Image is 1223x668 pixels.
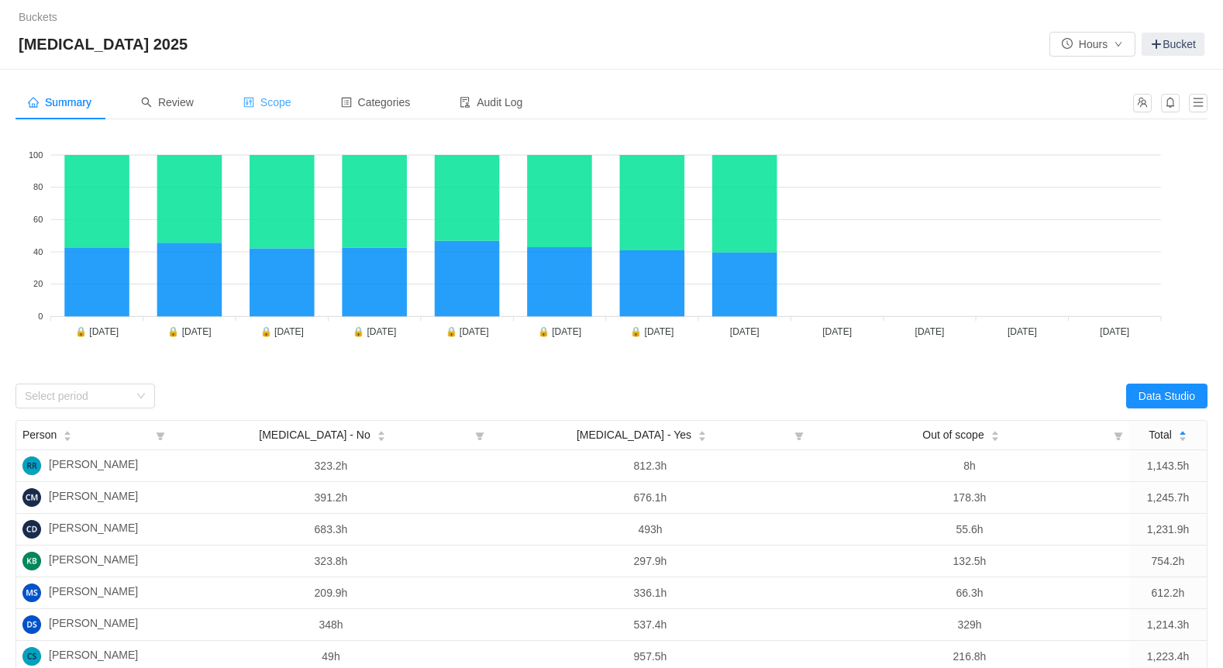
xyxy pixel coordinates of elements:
[1129,514,1207,546] td: 1,231.9h
[460,96,522,108] span: Audit Log
[341,96,411,108] span: Categories
[64,429,72,434] i: icon: caret-up
[810,450,1129,482] td: 8h
[353,325,396,337] tspan: 🔒 [DATE]
[19,11,57,23] a: Buckets
[1129,577,1207,609] td: 612.2h
[491,577,810,609] td: 336.1h
[990,429,1000,439] div: Sort
[171,514,491,546] td: 683.3h
[1008,326,1037,337] tspan: [DATE]
[22,552,41,570] img: KB
[1129,546,1207,577] td: 754.2h
[377,429,386,439] div: Sort
[810,577,1129,609] td: 66.3h
[141,96,194,108] span: Review
[150,421,171,449] i: icon: filter
[38,312,43,321] tspan: 0
[33,279,43,288] tspan: 20
[730,326,760,337] tspan: [DATE]
[49,615,138,634] span: [PERSON_NAME]
[1100,326,1129,337] tspan: [DATE]
[63,429,72,439] div: Sort
[28,97,39,108] i: icon: home
[141,97,152,108] i: icon: search
[1189,94,1207,112] button: icon: menu
[1142,33,1204,56] a: Bucket
[577,427,691,443] span: [MEDICAL_DATA] - Yes
[377,429,385,434] i: icon: caret-up
[49,584,138,602] span: [PERSON_NAME]
[1178,429,1187,434] i: icon: caret-up
[22,456,41,475] img: RR
[469,421,491,449] i: icon: filter
[243,97,254,108] i: icon: control
[1129,482,1207,514] td: 1,245.7h
[698,429,707,439] div: Sort
[171,577,491,609] td: 209.9h
[1126,384,1207,408] button: Data Studio
[1178,429,1187,439] div: Sort
[22,520,41,539] img: CD
[1161,94,1180,112] button: icon: bell
[171,546,491,577] td: 323.8h
[28,96,91,108] span: Summary
[491,514,810,546] td: 493h
[810,514,1129,546] td: 55.6h
[49,488,138,507] span: [PERSON_NAME]
[1149,427,1172,443] span: Total
[698,429,707,434] i: icon: caret-up
[1129,609,1207,641] td: 1,214.3h
[29,150,43,160] tspan: 100
[1178,435,1187,439] i: icon: caret-down
[19,32,197,57] span: [MEDICAL_DATA] 2025
[822,326,852,337] tspan: [DATE]
[922,427,984,443] span: Out of scope
[49,647,138,666] span: [PERSON_NAME]
[491,546,810,577] td: 297.9h
[377,435,385,439] i: icon: caret-down
[33,215,43,224] tspan: 60
[22,647,41,666] img: CS
[167,325,211,337] tspan: 🔒 [DATE]
[446,325,489,337] tspan: 🔒 [DATE]
[1133,94,1152,112] button: icon: team
[1108,421,1129,449] i: icon: filter
[22,584,41,602] img: MS
[698,435,707,439] i: icon: caret-down
[64,435,72,439] i: icon: caret-down
[491,609,810,641] td: 537.4h
[22,427,57,443] span: Person
[49,552,138,570] span: [PERSON_NAME]
[810,482,1129,514] td: 178.3h
[788,421,810,449] i: icon: filter
[49,520,138,539] span: [PERSON_NAME]
[33,182,43,191] tspan: 80
[491,450,810,482] td: 812.3h
[491,482,810,514] td: 676.1h
[22,488,41,507] img: CM
[171,450,491,482] td: 323.2h
[33,247,43,257] tspan: 40
[75,325,119,337] tspan: 🔒 [DATE]
[341,97,352,108] i: icon: profile
[171,609,491,641] td: 348h
[259,427,370,443] span: [MEDICAL_DATA] - No
[810,609,1129,641] td: 329h
[538,325,581,337] tspan: 🔒 [DATE]
[990,435,999,439] i: icon: caret-down
[171,482,491,514] td: 391.2h
[630,325,674,337] tspan: 🔒 [DATE]
[25,388,129,404] div: Select period
[1129,450,1207,482] td: 1,143.5h
[136,391,146,402] i: icon: down
[460,97,470,108] i: icon: audit
[1049,32,1135,57] button: icon: clock-circleHoursicon: down
[915,326,945,337] tspan: [DATE]
[990,429,999,434] i: icon: caret-up
[243,96,291,108] span: Scope
[810,546,1129,577] td: 132.5h
[49,456,138,475] span: [PERSON_NAME]
[22,615,41,634] img: DS
[260,325,304,337] tspan: 🔒 [DATE]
